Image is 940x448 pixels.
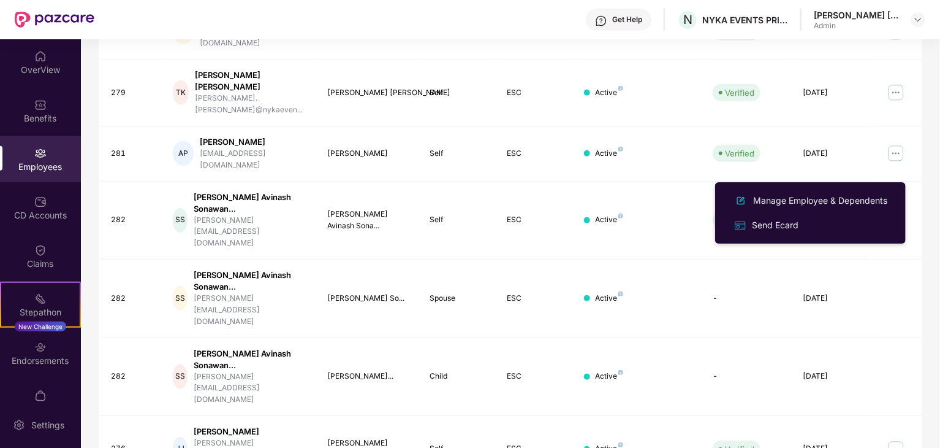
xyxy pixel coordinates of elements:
div: SS [173,365,188,389]
div: [PERSON_NAME] So... [327,293,411,304]
div: ESC [507,148,565,160]
div: Active [595,293,623,304]
img: svg+xml;base64,PHN2ZyBpZD0iU2V0dGluZy0yMHgyMCIgeG1sbnM9Imh0dHA6Ly93d3cudzMub3JnLzIwMDAvc3ZnIiB3aW... [13,419,25,431]
img: svg+xml;base64,PHN2ZyBpZD0iRW1wbG95ZWVzIiB4bWxucz0iaHR0cDovL3d3dy53My5vcmcvMjAwMC9zdmciIHdpZHRoPS... [34,147,47,160]
div: Self [430,214,488,226]
div: [PERSON_NAME][EMAIL_ADDRESS][DOMAIN_NAME] [194,371,308,406]
div: [DATE] [803,371,860,382]
div: 281 [111,148,153,160]
img: svg+xml;base64,PHN2ZyBpZD0iTXlfT3JkZXJzIiBkYXRhLW5hbWU9Ik15IE9yZGVycyIgeG1sbnM9Imh0dHA6Ly93d3cudz... [34,390,47,402]
div: [PERSON_NAME] [PERSON_NAME] [195,69,307,93]
img: svg+xml;base64,PHN2ZyBpZD0iRW5kb3JzZW1lbnRzIiB4bWxucz0iaHR0cDovL3d3dy53My5vcmcvMjAwMC9zdmciIHdpZH... [34,341,47,353]
div: SS [173,286,188,311]
div: Spouse [430,293,488,304]
div: [PERSON_NAME] [327,148,411,160]
img: svg+xml;base64,PHN2ZyB4bWxucz0iaHR0cDovL3d3dy53My5vcmcvMjAwMC9zdmciIHdpZHRoPSI4IiBoZWlnaHQ9IjgiIH... [618,86,623,91]
img: svg+xml;base64,PHN2ZyB4bWxucz0iaHR0cDovL3d3dy53My5vcmcvMjAwMC9zdmciIHdpZHRoPSIxNiIgaGVpZ2h0PSIxNi... [733,219,747,233]
div: [DATE] [803,148,860,160]
img: svg+xml;base64,PHN2ZyB4bWxucz0iaHR0cDovL3d3dy53My5vcmcvMjAwMC9zdmciIHdpZHRoPSI4IiBoZWlnaHQ9IjgiIH... [618,292,623,296]
div: New Challenge [15,322,66,331]
img: svg+xml;base64,PHN2ZyBpZD0iSGVscC0zMngzMiIgeG1sbnM9Imh0dHA6Ly93d3cudzMub3JnLzIwMDAvc3ZnIiB3aWR0aD... [595,15,607,27]
div: Active [595,87,623,99]
div: 282 [111,371,153,382]
img: svg+xml;base64,PHN2ZyB4bWxucz0iaHR0cDovL3d3dy53My5vcmcvMjAwMC9zdmciIHdpZHRoPSI4IiBoZWlnaHQ9IjgiIH... [618,214,623,218]
div: Active [595,214,623,226]
div: Send Ecard [749,218,801,232]
span: N [683,12,692,27]
div: [PERSON_NAME] [PERSON_NAME] [327,87,411,99]
div: Self [430,87,488,99]
div: NYKA EVENTS PRIVATE LIMITED [702,14,788,26]
div: [PERSON_NAME] Avinash Sona... [327,209,411,232]
div: ESC [507,371,565,382]
div: Active [595,148,623,160]
img: svg+xml;base64,PHN2ZyB4bWxucz0iaHR0cDovL3d3dy53My5vcmcvMjAwMC9zdmciIHhtbG5zOnhsaW5rPSJodHRwOi8vd3... [733,193,748,208]
div: [PERSON_NAME][EMAIL_ADDRESS][DOMAIN_NAME] [194,293,308,328]
img: svg+xml;base64,PHN2ZyB4bWxucz0iaHR0cDovL3d3dy53My5vcmcvMjAwMC9zdmciIHdpZHRoPSI4IiBoZWlnaHQ9IjgiIH... [618,370,623,375]
img: svg+xml;base64,PHN2ZyBpZD0iQ2xhaW0iIHhtbG5zPSJodHRwOi8vd3d3LnczLm9yZy8yMDAwL3N2ZyIgd2lkdGg9IjIwIi... [34,244,47,257]
div: [EMAIL_ADDRESS][DOMAIN_NAME] [200,148,308,171]
div: [PERSON_NAME] Avinash Sonawan... [194,269,308,293]
img: svg+xml;base64,PHN2ZyB4bWxucz0iaHR0cDovL3d3dy53My5vcmcvMjAwMC9zdmciIHdpZHRoPSI4IiBoZWlnaHQ9IjgiIH... [618,147,623,152]
div: SS [173,208,188,233]
div: TK [173,80,189,105]
div: [PERSON_NAME]... [327,371,411,382]
img: svg+xml;base64,PHN2ZyB4bWxucz0iaHR0cDovL3d3dy53My5vcmcvMjAwMC9zdmciIHdpZHRoPSIyMSIgaGVpZ2h0PSIyMC... [34,293,47,305]
img: manageButton [886,83,906,102]
div: Active [595,371,623,382]
img: New Pazcare Logo [15,12,94,28]
div: ESC [507,87,565,99]
img: svg+xml;base64,PHN2ZyBpZD0iQ0RfQWNjb3VudHMiIGRhdGEtbmFtZT0iQ0QgQWNjb3VudHMiIHhtbG5zPSJodHRwOi8vd3... [34,196,47,208]
div: Verified [725,147,754,160]
div: Get Help [612,15,642,25]
div: [PERSON_NAME][EMAIL_ADDRESS][DOMAIN_NAME] [194,215,308,250]
div: Manage Employee & Dependents [751,194,890,207]
img: svg+xml;base64,PHN2ZyBpZD0iQmVuZWZpdHMiIHhtbG5zPSJodHRwOi8vd3d3LnczLm9yZy8yMDAwL3N2ZyIgd2lkdGg9Ij... [34,99,47,111]
div: Self [430,148,488,160]
div: [PERSON_NAME] [PERSON_NAME] [814,9,900,21]
div: [PERSON_NAME].[PERSON_NAME]@nykaeven... [195,93,307,116]
img: svg+xml;base64,PHN2ZyB4bWxucz0iaHR0cDovL3d3dy53My5vcmcvMjAwMC9zdmciIHdpZHRoPSI4IiBoZWlnaHQ9IjgiIH... [618,442,623,447]
div: Admin [814,21,900,31]
td: - [703,338,793,417]
div: Stepathon [1,306,80,319]
div: 282 [111,293,153,304]
div: [PERSON_NAME] [194,426,308,438]
div: AP [173,141,194,166]
div: ESC [507,293,565,304]
div: Verified [725,87,754,99]
div: [PERSON_NAME] [200,136,308,148]
img: svg+xml;base64,PHN2ZyBpZD0iRHJvcGRvd24tMzJ4MzIiIHhtbG5zPSJodHRwOi8vd3d3LnczLm9yZy8yMDAwL3N2ZyIgd2... [913,15,923,25]
td: - [703,260,793,338]
div: ESC [507,214,565,226]
div: 279 [111,87,153,99]
img: manageButton [886,144,906,163]
div: Child [430,371,488,382]
div: [PERSON_NAME] Avinash Sonawan... [194,191,308,215]
img: svg+xml;base64,PHN2ZyBpZD0iSG9tZSIgeG1sbnM9Imh0dHA6Ly93d3cudzMub3JnLzIwMDAvc3ZnIiB3aWR0aD0iMjAiIG... [34,50,47,63]
div: [PERSON_NAME] Avinash Sonawan... [194,348,308,371]
div: [DATE] [803,293,860,304]
div: 282 [111,214,153,226]
div: [DATE] [803,87,860,99]
div: Settings [28,419,68,431]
